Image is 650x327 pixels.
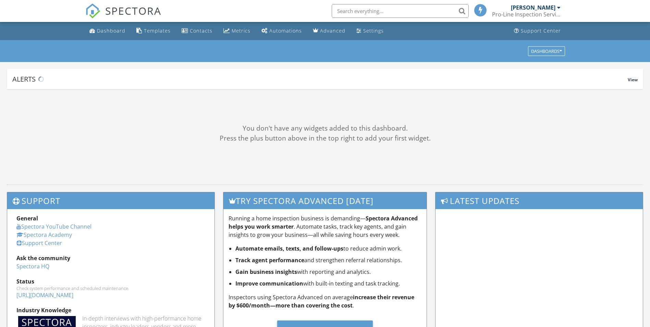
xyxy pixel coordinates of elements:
[7,192,214,209] h3: Support
[179,25,215,37] a: Contacts
[354,25,387,37] a: Settings
[229,293,414,309] strong: increase their revenue by $600/month—more than covering the cost
[332,4,469,18] input: Search everything...
[511,4,555,11] div: [PERSON_NAME]
[105,3,161,18] span: SPECTORA
[235,268,421,276] li: with reporting and analytics.
[235,256,304,264] strong: Track agent performance
[223,192,427,209] h3: Try spectora advanced [DATE]
[16,239,62,247] a: Support Center
[511,25,564,37] a: Support Center
[85,9,161,24] a: SPECTORA
[310,25,348,37] a: Advanced
[16,286,205,291] div: Check system performance and scheduled maintenance.
[235,279,421,288] li: with built-in texting and task tracking.
[229,214,421,239] p: Running a home inspection business is demanding— . Automate tasks, track key agents, and gain ins...
[320,27,345,34] div: Advanced
[16,231,72,239] a: Spectora Academy
[16,277,205,286] div: Status
[16,263,49,270] a: Spectora HQ
[269,27,302,34] div: Automations
[87,25,128,37] a: Dashboard
[232,27,250,34] div: Metrics
[363,27,384,34] div: Settings
[190,27,212,34] div: Contacts
[436,192,643,209] h3: Latest Updates
[144,27,171,34] div: Templates
[229,293,421,310] p: Inspectors using Spectora Advanced on average .
[235,256,421,264] li: and strengthen referral relationships.
[492,11,561,18] div: Pro-Line Inspection Services.
[235,268,297,276] strong: Gain business insights
[235,244,421,253] li: to reduce admin work.
[16,223,91,230] a: Spectora YouTube Channel
[16,291,73,299] a: [URL][DOMAIN_NAME]
[12,74,628,84] div: Alerts
[259,25,305,37] a: Automations (Basic)
[528,46,565,56] button: Dashboards
[229,215,418,230] strong: Spectora Advanced helps you work smarter
[628,77,638,83] span: View
[16,254,205,262] div: Ask the community
[16,306,205,314] div: Industry Knowledge
[7,123,643,133] div: You don't have any widgets added to this dashboard.
[521,27,561,34] div: Support Center
[235,245,343,252] strong: Automate emails, texts, and follow-ups
[7,133,643,143] div: Press the plus button above in the top right to add your first widget.
[85,3,100,19] img: The Best Home Inspection Software - Spectora
[16,215,38,222] strong: General
[235,280,303,287] strong: Improve communication
[221,25,253,37] a: Metrics
[531,49,562,53] div: Dashboards
[97,27,125,34] div: Dashboard
[134,25,173,37] a: Templates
